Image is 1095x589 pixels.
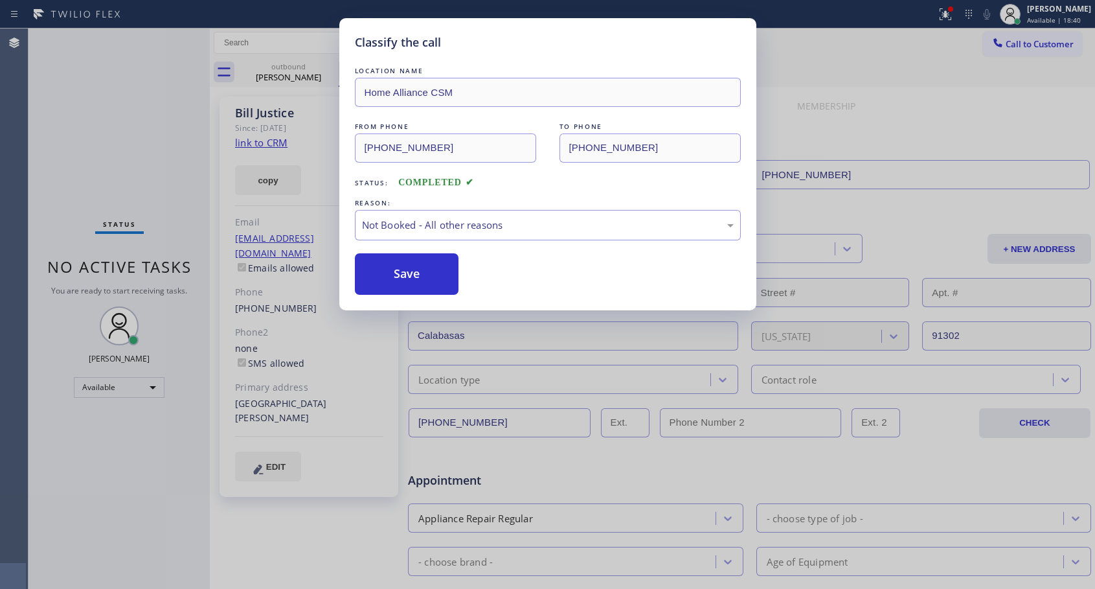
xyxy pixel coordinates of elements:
span: Status: [355,178,389,187]
input: To phone [559,133,741,163]
button: Save [355,253,459,295]
div: Not Booked - All other reasons [362,218,734,233]
input: From phone [355,133,536,163]
div: LOCATION NAME [355,64,741,78]
span: COMPLETED [398,178,473,187]
div: REASON: [355,196,741,210]
div: TO PHONE [559,120,741,133]
div: FROM PHONE [355,120,536,133]
h5: Classify the call [355,34,441,51]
